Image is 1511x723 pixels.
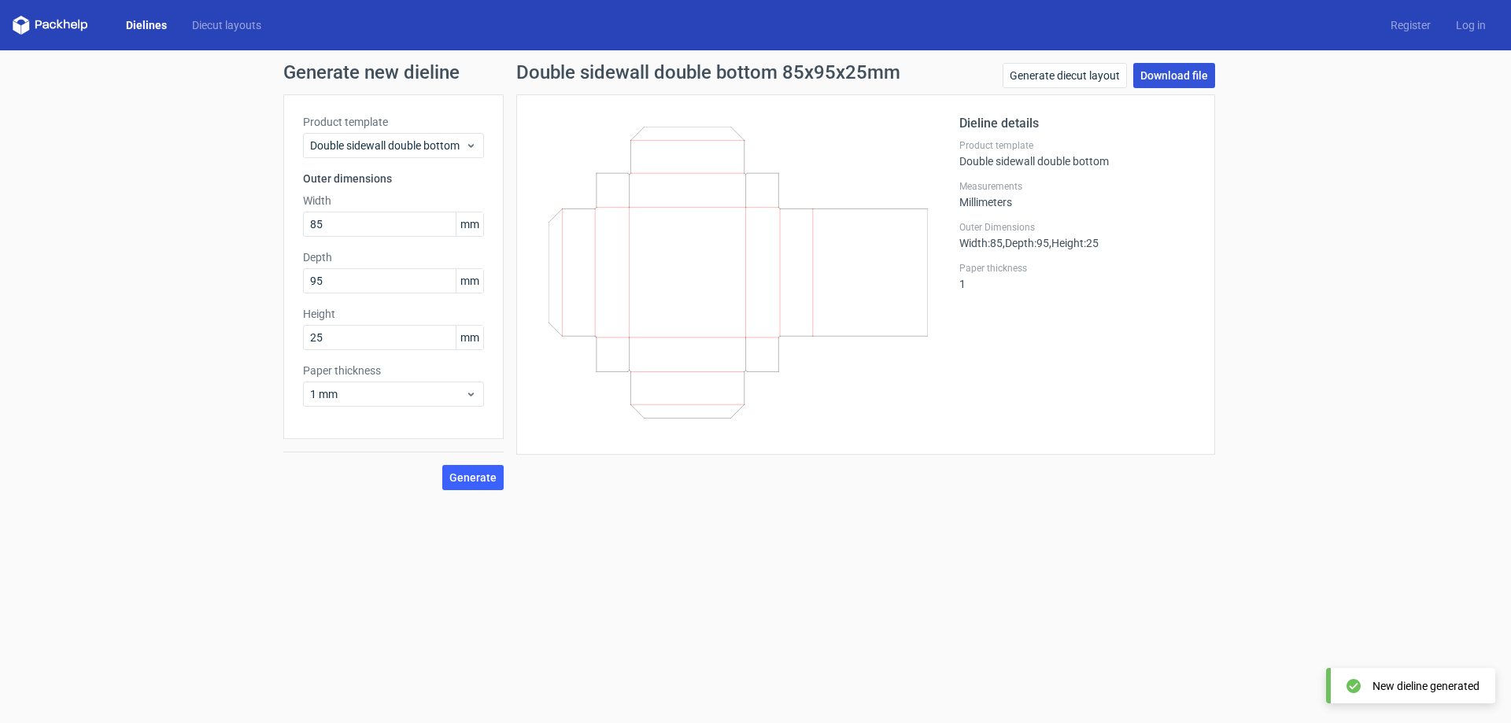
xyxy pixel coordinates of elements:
span: mm [456,269,483,293]
div: New dieline generated [1372,678,1480,694]
h3: Outer dimensions [303,171,484,186]
button: Generate [442,465,504,490]
span: Double sidewall double bottom [310,138,465,153]
label: Measurements [959,180,1195,193]
div: Millimeters [959,180,1195,208]
label: Height [303,306,484,322]
label: Paper thickness [959,262,1195,275]
label: Depth [303,249,484,265]
span: 1 mm [310,386,465,402]
a: Register [1378,17,1443,33]
label: Product template [959,139,1195,152]
span: , Depth : 95 [1003,237,1049,249]
a: Generate diecut layout [1003,63,1127,88]
label: Width [303,193,484,208]
span: , Height : 25 [1049,237,1099,249]
span: mm [456,212,483,236]
span: mm [456,326,483,349]
span: Generate [449,472,497,483]
div: 1 [959,262,1195,290]
h1: Double sidewall double bottom 85x95x25mm [516,63,900,82]
label: Product template [303,114,484,130]
a: Download file [1133,63,1215,88]
div: Double sidewall double bottom [959,139,1195,168]
label: Paper thickness [303,363,484,378]
h2: Dieline details [959,114,1195,133]
a: Dielines [113,17,179,33]
h1: Generate new dieline [283,63,1228,82]
span: Width : 85 [959,237,1003,249]
a: Log in [1443,17,1498,33]
label: Outer Dimensions [959,221,1195,234]
a: Diecut layouts [179,17,274,33]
